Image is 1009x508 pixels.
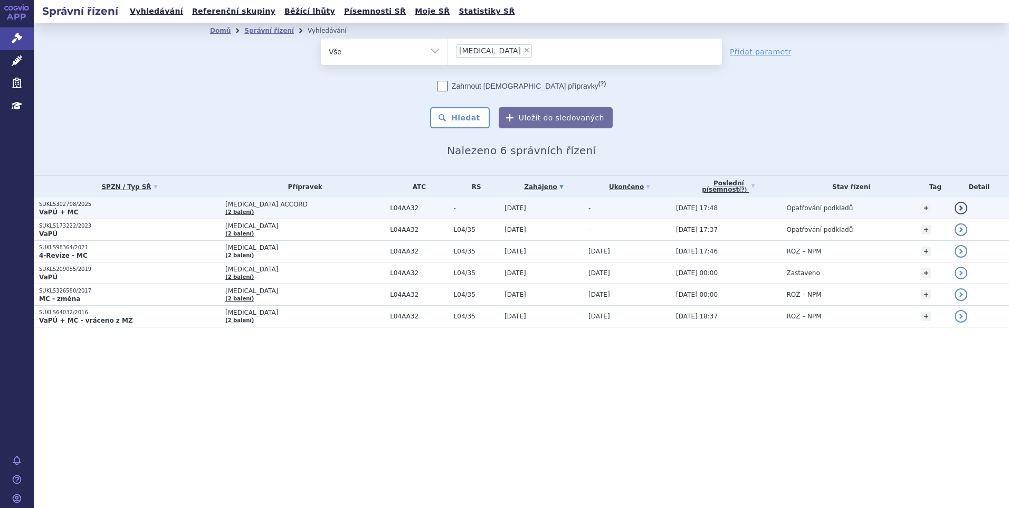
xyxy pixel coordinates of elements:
[449,176,500,197] th: RS
[39,230,58,238] strong: VaPÚ
[39,201,220,208] p: SUKLS302708/2025
[39,317,133,324] strong: VaPÚ + MC - vráceno z MZ
[39,295,80,303] strong: MC - změna
[676,204,718,212] span: [DATE] 17:48
[676,269,718,277] span: [DATE] 00:00
[454,248,500,255] span: L04/35
[39,180,220,194] a: SPZN / Typ SŘ
[39,287,220,295] p: SUKLS326580/2017
[676,248,718,255] span: [DATE] 17:46
[588,313,610,320] span: [DATE]
[588,248,610,255] span: [DATE]
[786,248,821,255] span: ROZ – NPM
[588,180,671,194] a: Ukončeno
[949,176,1009,197] th: Detail
[588,269,610,277] span: [DATE]
[598,80,606,87] abbr: (?)
[781,176,916,197] th: Stav řízení
[921,268,931,278] a: +
[459,47,521,54] span: [MEDICAL_DATA]
[455,4,518,18] a: Statistiky SŘ
[390,226,448,233] span: L04AA32
[676,313,718,320] span: [DATE] 18:37
[430,107,490,128] button: Hledat
[390,291,448,298] span: L04AA32
[225,231,254,237] a: (2 balení)
[341,4,409,18] a: Písemnosti SŘ
[385,176,448,197] th: ATC
[505,204,526,212] span: [DATE]
[454,313,500,320] span: L04/35
[390,204,448,212] span: L04AA32
[225,244,385,251] span: [MEDICAL_DATA]
[39,274,58,281] strong: VaPÚ
[921,225,931,234] a: +
[505,291,526,298] span: [DATE]
[34,4,127,18] h2: Správní řízení
[225,309,385,316] span: [MEDICAL_DATA]
[225,222,385,230] span: [MEDICAL_DATA]
[505,226,526,233] span: [DATE]
[220,176,385,197] th: Přípravek
[588,226,591,233] span: -
[505,269,526,277] span: [DATE]
[786,313,821,320] span: ROZ – NPM
[955,202,967,214] a: detail
[955,267,967,279] a: detail
[921,247,931,256] a: +
[916,176,949,197] th: Tag
[921,312,931,321] a: +
[390,248,448,255] span: L04AA32
[390,269,448,277] span: L04AA32
[454,204,500,212] span: -
[39,209,78,216] strong: VaPÚ + MC
[588,204,591,212] span: -
[955,310,967,323] a: detail
[499,107,613,128] button: Uložit do sledovaných
[535,44,541,57] input: [MEDICAL_DATA]
[454,291,500,298] span: L04/35
[308,23,360,39] li: Vyhledávání
[786,291,821,298] span: ROZ – NPM
[447,144,596,157] span: Nalezeno 6 správních řízení
[390,313,448,320] span: L04AA32
[225,274,254,280] a: (2 balení)
[39,252,88,259] strong: 4-Revize - MC
[921,203,931,213] a: +
[189,4,279,18] a: Referenční skupiny
[127,4,186,18] a: Vyhledávání
[955,288,967,301] a: detail
[244,27,294,34] a: Správní řízení
[39,244,220,251] p: SUKLS98364/2021
[437,81,606,91] label: Zahrnout [DEMOGRAPHIC_DATA] přípravky
[225,317,254,323] a: (2 balení)
[730,46,792,57] a: Přidat parametr
[39,266,220,273] p: SUKLS209055/2019
[412,4,453,18] a: Moje SŘ
[281,4,338,18] a: Běžící lhůty
[739,187,747,193] abbr: (?)
[786,269,820,277] span: Zastaveno
[225,296,254,302] a: (2 balení)
[39,309,220,316] p: SUKLS64032/2016
[588,291,610,298] span: [DATE]
[676,291,718,298] span: [DATE] 00:00
[786,226,853,233] span: Opatřování podkladů
[921,290,931,299] a: +
[210,27,231,34] a: Domů
[454,269,500,277] span: L04/35
[225,266,385,273] span: [MEDICAL_DATA]
[505,248,526,255] span: [DATE]
[786,204,853,212] span: Opatřování podkladů
[225,201,385,208] span: [MEDICAL_DATA] ACCORD
[39,222,220,230] p: SUKLS173222/2023
[523,47,530,53] span: ×
[225,287,385,295] span: [MEDICAL_DATA]
[454,226,500,233] span: L04/35
[955,223,967,236] a: detail
[505,180,583,194] a: Zahájeno
[955,245,967,258] a: detail
[225,252,254,258] a: (2 balení)
[225,209,254,215] a: (2 balení)
[676,226,718,233] span: [DATE] 17:37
